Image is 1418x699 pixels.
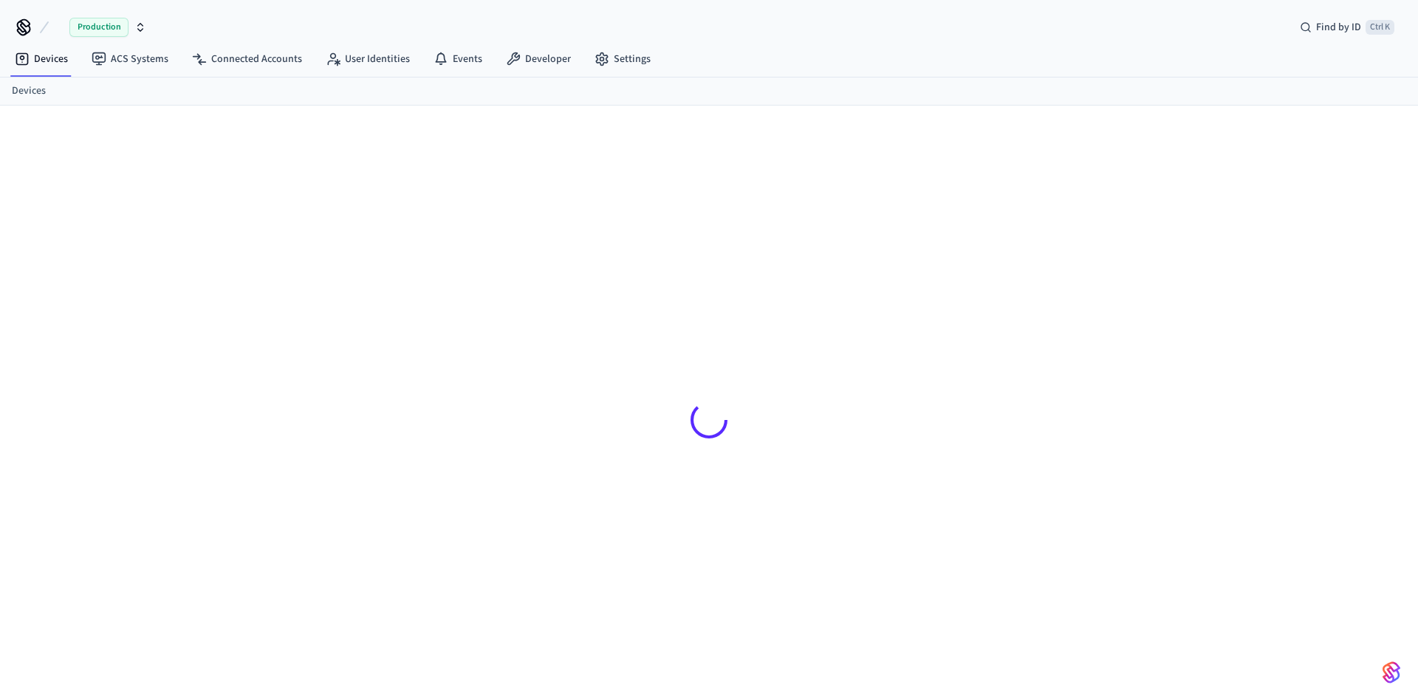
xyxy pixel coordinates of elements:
[69,18,129,37] span: Production
[3,46,80,72] a: Devices
[494,46,583,72] a: Developer
[1366,20,1394,35] span: Ctrl K
[422,46,494,72] a: Events
[1383,661,1400,684] img: SeamLogoGradient.69752ec5.svg
[1288,14,1406,41] div: Find by IDCtrl K
[12,83,46,99] a: Devices
[314,46,422,72] a: User Identities
[583,46,662,72] a: Settings
[180,46,314,72] a: Connected Accounts
[80,46,180,72] a: ACS Systems
[1316,20,1361,35] span: Find by ID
